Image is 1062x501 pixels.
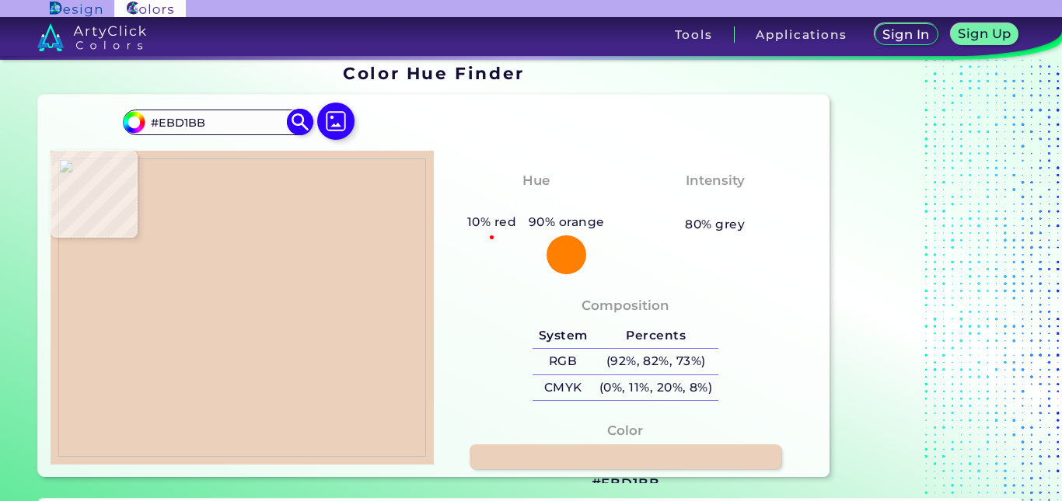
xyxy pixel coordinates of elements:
[343,61,524,85] h1: Color Hue Finder
[950,23,1018,45] a: Sign Up
[958,27,1011,40] h5: Sign Up
[533,323,593,349] h5: System
[582,294,669,317] h4: Composition
[593,323,718,349] h5: Percents
[50,2,102,16] img: ArtyClick Design logo
[882,28,930,41] h5: Sign In
[675,29,713,40] h3: Tools
[607,419,643,442] h4: Color
[533,349,593,374] h5: RGB
[836,58,1030,483] iframe: Advertisement
[756,29,847,40] h3: Applications
[686,169,745,192] h4: Intensity
[875,23,938,45] a: Sign In
[533,375,593,401] h5: CMYK
[58,158,426,457] img: 18462f24-920b-4198-8f53-ca9e31d0bbe2
[592,475,660,493] h3: #EBD1BB
[685,214,745,235] h5: 80% grey
[593,375,718,401] h5: (0%, 11%, 20%, 8%)
[461,212,522,232] h5: 10% red
[317,103,355,140] img: icon picture
[287,109,314,136] img: icon search
[502,193,569,212] h3: Orange
[522,212,610,232] h5: 90% orange
[593,349,718,374] h5: (92%, 82%, 73%)
[37,23,147,51] img: logo_artyclick_colors_white.svg
[145,112,290,133] input: type color..
[522,169,550,192] h4: Hue
[693,193,737,212] h3: Pale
